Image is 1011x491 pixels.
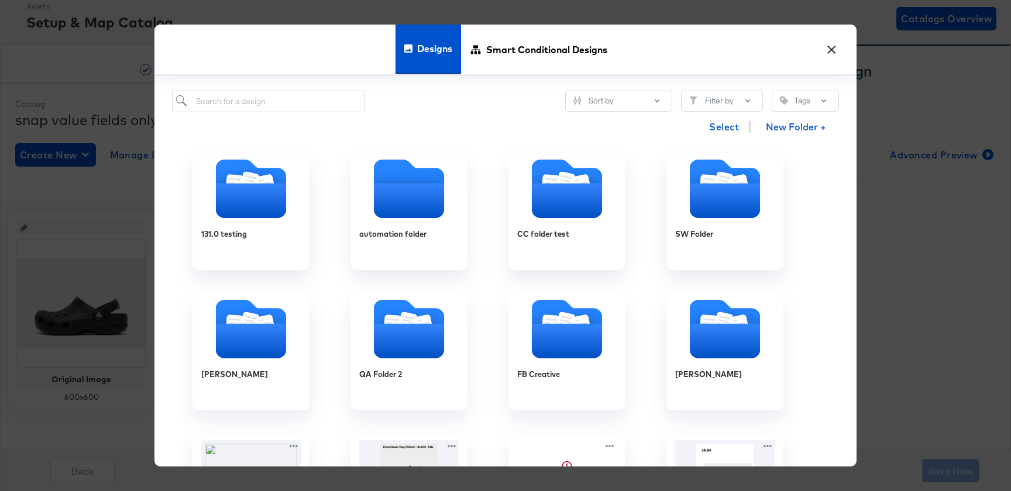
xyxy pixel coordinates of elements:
svg: Empty folder [350,160,467,218]
div: SW Folder [675,229,713,240]
svg: Folder [192,160,310,218]
div: [PERSON_NAME] [201,369,268,381]
div: FB Creative [517,369,560,381]
svg: Folder [508,300,625,358]
svg: Sliders [573,96,582,105]
button: Select [704,115,744,139]
input: Search for a design [172,91,364,112]
div: automation folder [350,153,467,270]
svg: Folder [350,300,467,358]
svg: Folder [508,160,625,218]
div: CC folder test [508,153,625,270]
div: [PERSON_NAME] [666,293,783,410]
div: QA Folder 2 [350,293,467,410]
button: FilterFilter by [681,91,763,112]
div: QA Folder 2 [359,369,402,381]
div: CC folder test [517,229,569,240]
button: SlidersSort by [565,91,672,112]
div: FB Creative [508,293,625,410]
span: Select [709,119,739,135]
svg: Folder [666,300,783,358]
button: New Folder + [756,117,836,139]
svg: Tag [780,96,788,105]
span: Smart Conditional Designs [486,24,607,75]
div: 131.0 testing [192,153,310,270]
div: 131.0 testing [201,229,247,240]
svg: Folder [192,300,310,358]
div: SW Folder [666,153,783,270]
svg: Folder [666,160,783,218]
button: TagTags [772,91,839,112]
div: automation folder [359,229,427,240]
div: [PERSON_NAME] [675,369,742,381]
svg: Filter [689,96,697,105]
span: Designs [417,23,452,74]
div: [PERSON_NAME] [192,293,310,410]
button: × [821,36,842,57]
